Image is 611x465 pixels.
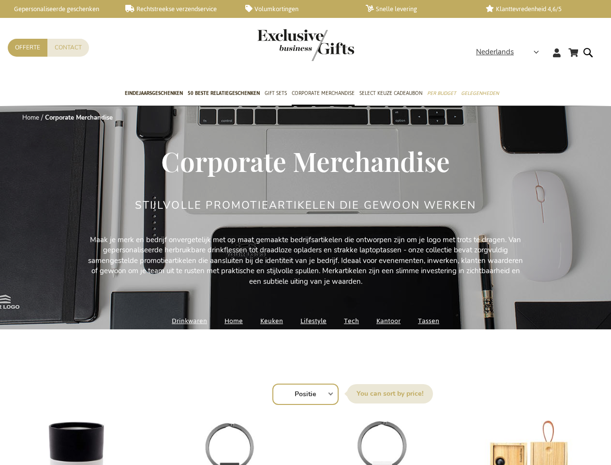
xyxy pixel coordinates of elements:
[22,113,39,122] a: Home
[265,88,287,98] span: Gift Sets
[366,5,471,13] a: Snelle levering
[5,5,110,13] a: Gepersonaliseerde geschenken
[224,314,243,327] a: Home
[257,29,306,61] a: store logo
[476,46,514,58] span: Nederlands
[245,5,350,13] a: Volumkortingen
[344,314,359,327] a: Tech
[88,235,523,287] p: Maak je merk en bedrijf onvergetelijk met op maat gemaakte bedrijfsartikelen die ontworpen zijn o...
[47,39,89,57] a: Contact
[300,314,327,327] a: Lifestyle
[8,39,47,57] a: Offerte
[418,314,439,327] a: Tassen
[292,88,355,98] span: Corporate Merchandise
[125,5,230,13] a: Rechtstreekse verzendservice
[347,384,433,403] label: Sorteer op
[486,5,591,13] a: Klanttevredenheid 4,6/5
[135,200,477,211] h2: Stijlvolle Promotieartikelen Die Gewoon Werken
[188,88,260,98] span: 50 beste relatiegeschenken
[172,314,207,327] a: Drinkwaren
[257,29,354,61] img: Exclusive Business gifts logo
[359,88,422,98] span: Select Keuze Cadeaubon
[45,113,113,122] strong: Corporate Merchandise
[476,46,545,58] div: Nederlands
[125,88,183,98] span: Eindejaarsgeschenken
[427,88,456,98] span: Per Budget
[161,143,450,179] span: Corporate Merchandise
[376,314,401,327] a: Kantoor
[260,314,283,327] a: Keuken
[461,88,499,98] span: Gelegenheden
